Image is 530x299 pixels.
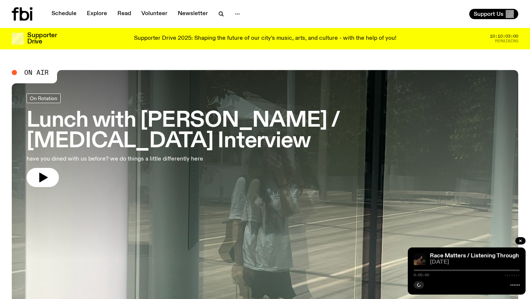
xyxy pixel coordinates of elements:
span: On Air [24,69,49,76]
span: 0:00:00 [414,273,429,277]
a: Lunch with [PERSON_NAME] / [MEDICAL_DATA] Interviewhave you dined with us before? we do things a ... [26,94,504,187]
p: have you dined with us before? we do things a little differently here [26,155,215,163]
a: Explore [82,9,112,19]
span: Remaining [495,39,518,43]
h3: Supporter Drive [27,32,57,45]
a: Read [113,9,135,19]
button: Support Us [469,9,518,19]
a: Newsletter [173,9,212,19]
span: Support Us [474,11,504,17]
img: Fetle crouches in a park at night. They are wearing a long brown garment and looking solemnly int... [414,253,425,265]
span: On Rotation [30,95,57,101]
a: Volunteer [137,9,172,19]
h3: Lunch with [PERSON_NAME] / [MEDICAL_DATA] Interview [26,110,504,152]
span: -:--:-- [504,273,520,277]
a: On Rotation [26,94,61,103]
span: 10:10:03:00 [490,34,518,38]
span: [DATE] [430,260,520,265]
p: Supporter Drive 2025: Shaping the future of our city’s music, arts, and culture - with the help o... [134,35,396,42]
a: Schedule [47,9,81,19]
